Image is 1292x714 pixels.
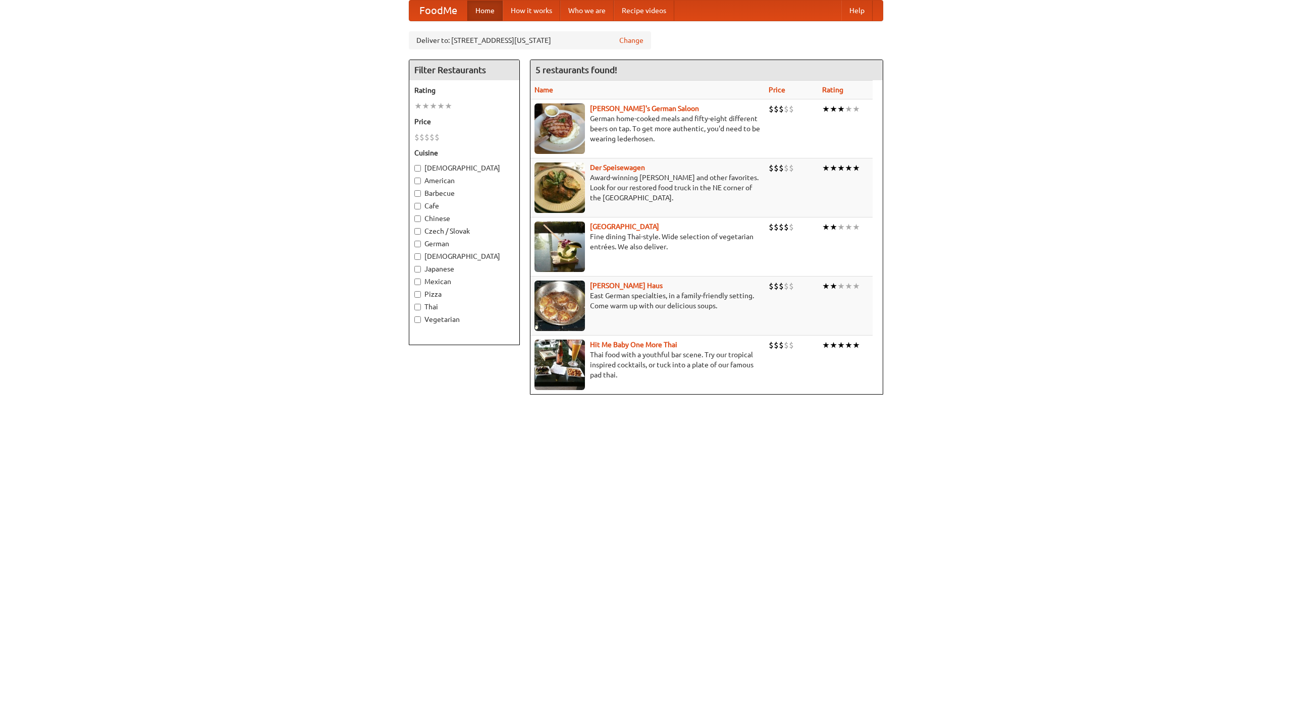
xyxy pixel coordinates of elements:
img: speisewagen.jpg [534,162,585,213]
li: $ [784,103,789,115]
li: ★ [852,103,860,115]
li: ★ [837,162,845,174]
li: ★ [837,103,845,115]
li: $ [789,281,794,292]
a: Der Speisewagen [590,163,645,172]
li: $ [419,132,424,143]
label: Czech / Slovak [414,226,514,236]
li: $ [779,281,784,292]
li: $ [769,340,774,351]
li: $ [779,340,784,351]
a: Help [841,1,873,21]
li: $ [774,103,779,115]
input: Thai [414,304,421,310]
li: $ [789,162,794,174]
li: $ [789,103,794,115]
input: Japanese [414,266,421,272]
li: ★ [845,162,852,174]
li: ★ [830,281,837,292]
label: Mexican [414,277,514,287]
li: ★ [845,222,852,233]
a: Home [467,1,503,21]
ng-pluralize: 5 restaurants found! [535,65,617,75]
li: ★ [830,222,837,233]
a: Price [769,86,785,94]
li: ★ [437,100,445,112]
li: $ [774,162,779,174]
label: Japanese [414,264,514,274]
li: $ [424,132,429,143]
a: FoodMe [409,1,467,21]
input: [DEMOGRAPHIC_DATA] [414,165,421,172]
label: Chinese [414,213,514,224]
img: esthers.jpg [534,103,585,154]
label: Pizza [414,289,514,299]
li: $ [769,281,774,292]
li: ★ [845,281,852,292]
input: Mexican [414,279,421,285]
h5: Rating [414,85,514,95]
li: ★ [845,340,852,351]
img: babythai.jpg [534,340,585,390]
li: ★ [830,162,837,174]
p: Thai food with a youthful bar scene. Try our tropical inspired cocktails, or tuck into a plate of... [534,350,761,380]
li: $ [779,162,784,174]
li: ★ [837,222,845,233]
li: ★ [429,100,437,112]
li: ★ [852,162,860,174]
a: Who we are [560,1,614,21]
li: $ [769,222,774,233]
h5: Cuisine [414,148,514,158]
label: German [414,239,514,249]
a: [GEOGRAPHIC_DATA] [590,223,659,231]
h4: Filter Restaurants [409,60,519,80]
p: German home-cooked meals and fifty-eight different beers on tap. To get more authentic, you'd nee... [534,114,761,144]
li: $ [784,222,789,233]
li: $ [784,281,789,292]
li: $ [774,281,779,292]
img: kohlhaus.jpg [534,281,585,331]
li: $ [414,132,419,143]
input: Czech / Slovak [414,228,421,235]
li: $ [769,103,774,115]
li: ★ [830,103,837,115]
li: ★ [822,222,830,233]
div: Deliver to: [STREET_ADDRESS][US_STATE] [409,31,651,49]
li: ★ [845,103,852,115]
label: American [414,176,514,186]
b: [PERSON_NAME]'s German Saloon [590,104,699,113]
a: Rating [822,86,843,94]
li: ★ [422,100,429,112]
a: [PERSON_NAME] Haus [590,282,663,290]
li: ★ [822,162,830,174]
li: $ [784,162,789,174]
li: $ [774,222,779,233]
input: [DEMOGRAPHIC_DATA] [414,253,421,260]
li: ★ [830,340,837,351]
label: Barbecue [414,188,514,198]
h5: Price [414,117,514,127]
li: $ [435,132,440,143]
li: $ [779,103,784,115]
input: Pizza [414,291,421,298]
li: ★ [445,100,452,112]
label: Cafe [414,201,514,211]
li: $ [784,340,789,351]
li: ★ [414,100,422,112]
li: $ [789,222,794,233]
input: American [414,178,421,184]
li: ★ [852,340,860,351]
a: Recipe videos [614,1,674,21]
li: ★ [852,222,860,233]
li: $ [769,162,774,174]
li: ★ [852,281,860,292]
a: Hit Me Baby One More Thai [590,341,677,349]
li: ★ [822,281,830,292]
label: [DEMOGRAPHIC_DATA] [414,251,514,261]
input: German [414,241,421,247]
li: $ [789,340,794,351]
label: Vegetarian [414,314,514,324]
input: Vegetarian [414,316,421,323]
